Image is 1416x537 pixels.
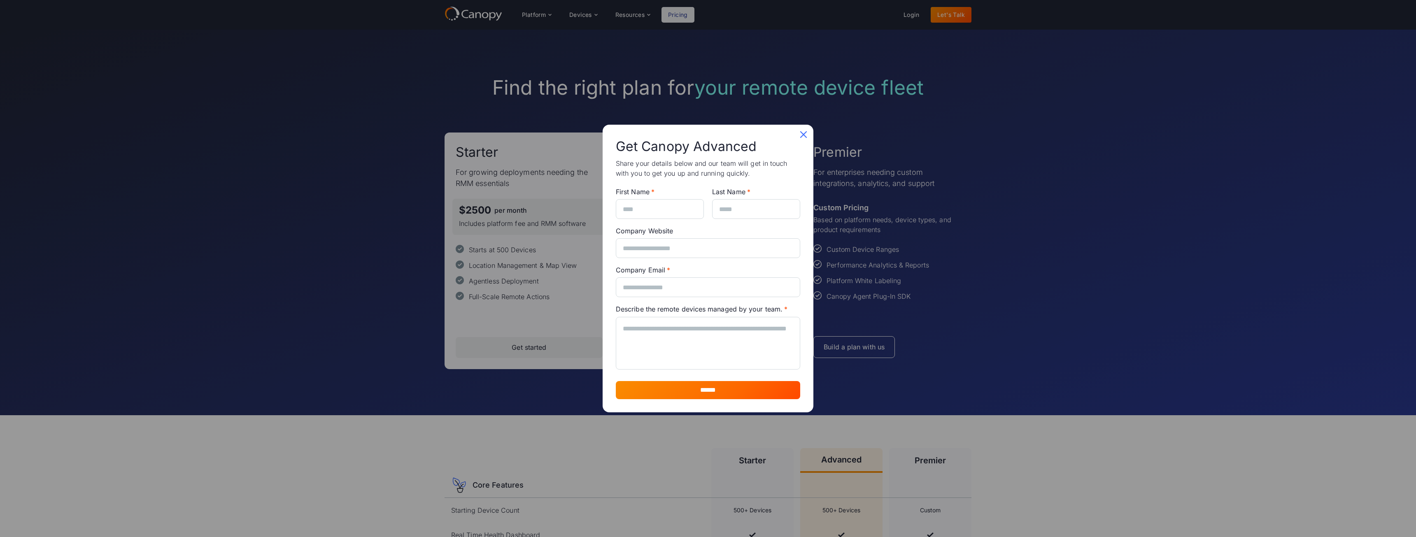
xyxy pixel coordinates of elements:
[616,227,673,235] span: Company Website
[616,158,800,178] p: Share your details below and our team will get in touch with you to get you up and running quickly.
[712,188,745,196] span: Last Name
[616,188,650,196] span: First Name
[616,138,800,155] h2: Get Canopy Advanced
[616,266,665,274] span: Company Email
[616,305,783,313] span: Describe the remote devices managed by your team.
